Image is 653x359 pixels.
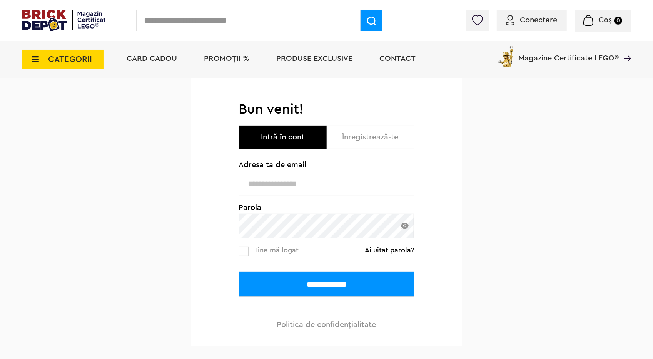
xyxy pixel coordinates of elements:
button: Înregistrează-te [327,126,414,149]
span: Ține-mă logat [254,247,299,253]
a: Produse exclusive [277,55,353,62]
a: Card Cadou [127,55,177,62]
span: Magazine Certificate LEGO® [519,44,619,62]
a: Conectare [506,16,558,24]
span: CATEGORII [48,55,92,64]
span: Coș [598,16,612,24]
a: Ai uitat parola? [365,246,414,254]
a: Contact [380,55,416,62]
h1: Bun venit! [239,101,414,118]
a: Politica de confidenţialitate [277,321,376,329]
span: Parola [239,204,414,211]
a: PROMOȚII % [204,55,250,62]
span: Adresa ta de email [239,161,414,169]
a: Magazine Certificate LEGO® [619,44,631,52]
button: Intră în cont [239,126,327,149]
small: 0 [614,17,622,25]
span: Conectare [520,16,558,24]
